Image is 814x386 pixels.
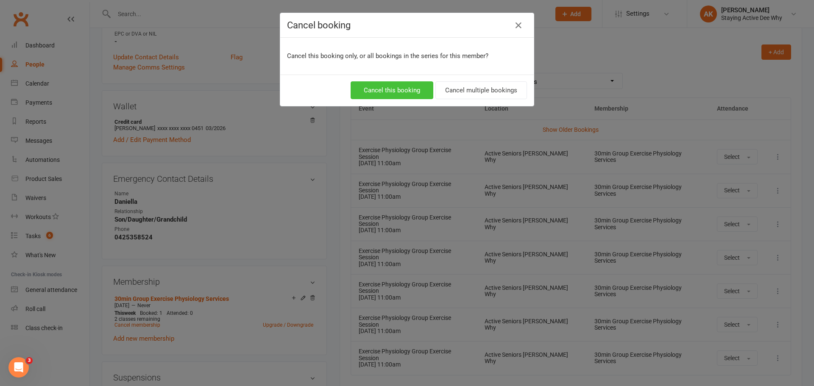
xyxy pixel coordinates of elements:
button: Close [512,19,525,32]
h4: Cancel booking [287,20,527,31]
button: Cancel this booking [351,81,433,99]
iframe: Intercom live chat [8,357,29,378]
p: Cancel this booking only, or all bookings in the series for this member? [287,51,527,61]
button: Cancel multiple bookings [435,81,527,99]
span: 3 [26,357,33,364]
